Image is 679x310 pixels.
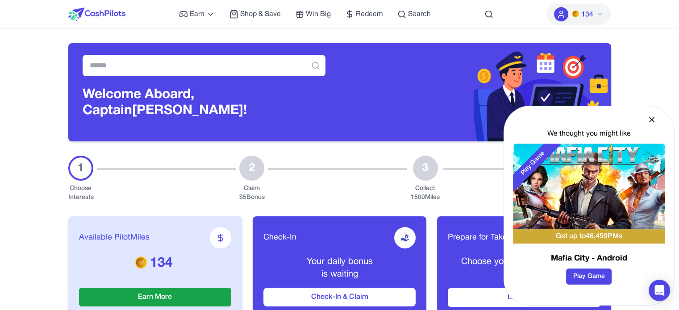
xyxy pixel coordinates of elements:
[295,9,331,20] a: Win Big
[345,9,383,20] a: Redeem
[239,156,264,181] div: 2
[448,231,516,244] span: Prepare for Takeoff
[572,10,579,17] img: PMs
[263,256,416,268] p: Your daily bonus
[408,9,431,20] span: Search
[340,43,611,141] img: Header decoration
[135,256,147,269] img: PMs
[513,128,665,139] div: We thought you might like
[397,9,431,20] a: Search
[448,288,600,307] button: Let's Do It
[179,9,215,20] a: Earn
[239,184,265,202] div: Claim $ 5 Bonus
[448,256,600,268] p: Choose your interests and earn
[505,135,561,191] div: Play Game
[79,231,150,244] span: Available PilotMiles
[547,4,611,25] button: PMs134
[566,269,612,285] button: Play Game
[306,9,331,20] span: Win Big
[79,256,231,272] p: 134
[513,144,665,229] img: Mafia City - Android
[321,270,358,278] span: is waiting
[79,288,231,306] button: Earn More
[229,9,281,20] a: Shop & Save
[581,9,593,20] span: 134
[411,184,440,202] div: Collect 1500 Miles
[68,184,93,202] div: Choose Interests
[83,87,325,119] h3: Welcome Aboard, Captain [PERSON_NAME]!
[413,156,438,181] div: 3
[68,156,93,181] div: 1
[513,252,665,265] h3: Mafia City - Android
[263,288,416,306] button: Check-In & Claim
[190,9,204,20] span: Earn
[400,233,409,242] img: receive-dollar
[263,231,296,244] span: Check-In
[649,280,670,301] div: Open Intercom Messenger
[356,9,383,20] span: Redeem
[68,8,125,21] img: CashPilots Logo
[513,229,665,244] div: Get up to 46,459 PMs
[240,9,281,20] span: Shop & Save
